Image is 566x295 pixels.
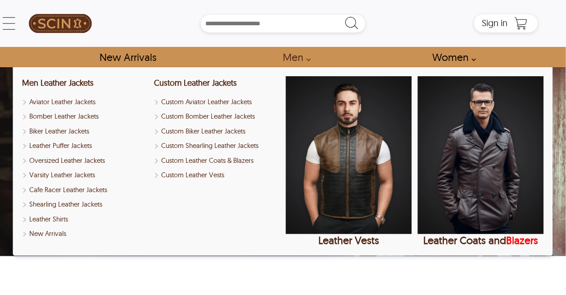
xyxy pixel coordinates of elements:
a: Leather Vests [286,76,412,247]
a: SCIN [28,5,92,42]
div: Leather Coats and [418,234,544,247]
a: Shop Oversized Leather Jackets [22,156,148,166]
img: SCIN [29,5,92,42]
a: Shop Men Cafe Racer Leather Jackets [22,185,148,195]
img: Leather Coats and Blazers [418,76,544,234]
a: Leather Coats and Blazers [418,76,544,247]
a: Shop New Arrivals [22,229,148,239]
a: Shop Men Biker Leather Jackets [22,126,148,137]
img: Leather Vests [286,76,412,234]
a: Shop Leather Puffer Jackets [22,141,148,151]
div: Leather Vests [286,234,412,247]
a: Shopping Cart [512,17,530,30]
span: Sign in [482,17,507,28]
a: Shop Custom Shearling Leather Jackets [154,141,280,151]
a: Shop Men Leather Jackets [22,78,94,88]
wdautohl-customtag: Blazers [506,234,538,247]
a: Shop Men Aviator Leather Jackets [22,97,148,107]
a: Shop Leather Shirts [22,214,148,225]
a: Shop Men Bomber Leather Jackets [22,111,148,122]
a: Shop Custom Biker Leather Jackets [154,126,280,137]
a: Shop Custom Bomber Leather Jackets [154,111,280,122]
a: Shop Women Leather Jackets [422,47,481,67]
a: Shop Varsity Leather Jackets [22,170,148,180]
a: Shop Men Shearling Leather Jackets [22,199,148,210]
a: Custom Leather Jackets [154,78,237,88]
a: Sign in [482,20,507,28]
a: Shop Custom Leather Vests [154,170,280,180]
a: shop men's leather jackets [272,47,316,67]
a: Shop New Arrivals [90,47,167,67]
a: Custom Aviator Leather Jackets [154,97,280,107]
a: Shop Custom Leather Coats & Blazers [154,156,280,166]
